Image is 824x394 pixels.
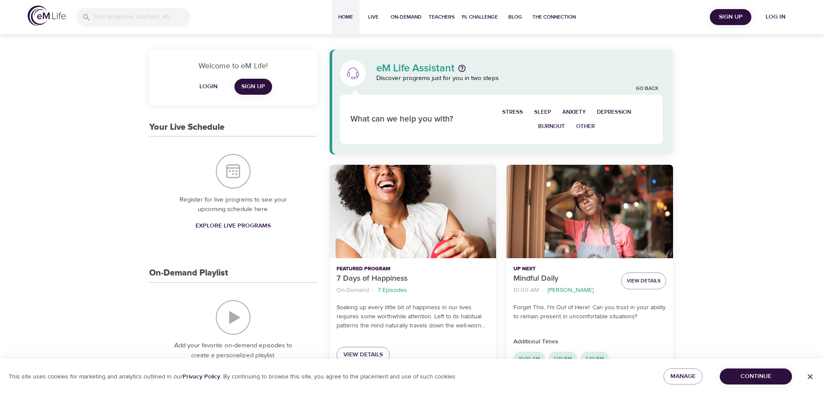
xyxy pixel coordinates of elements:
button: Sleep [529,105,557,119]
button: Mindful Daily [507,165,673,259]
p: 10:00 AM [513,286,539,295]
span: Blog [505,13,526,22]
span: View Details [627,276,660,285]
span: Stress [502,107,523,117]
span: 10:00 AM [513,355,545,362]
p: 7 Episodes [378,286,407,295]
p: eM Life Assistant [376,63,455,74]
span: The Connection [532,13,576,22]
span: Log in [758,12,793,22]
li: · [372,285,374,296]
img: logo [28,6,66,26]
h3: On-Demand Playlist [149,268,228,278]
button: Burnout [532,119,571,134]
nav: breadcrumb [337,285,489,296]
span: Explore Live Programs [196,221,271,231]
a: Privacy Policy [183,373,220,381]
input: Find programs, teachers, etc... [94,8,190,26]
span: Anxiety [562,107,586,117]
span: Sleep [534,107,551,117]
button: Sign Up [710,9,751,25]
span: Teachers [429,13,455,22]
span: 1:30 PM [580,355,609,362]
img: eM Life Assistant [346,66,360,80]
p: What can we help you with? [350,113,470,126]
p: Welcome to eM Life! [160,60,307,72]
a: View Details [337,347,390,363]
p: Featured Program [337,265,489,273]
img: On-Demand Playlist [216,300,250,335]
button: Log in [755,9,796,25]
p: Register for live programs to see your upcoming schedule here. [167,195,300,215]
span: View Details [343,349,383,360]
span: Other [576,122,595,131]
button: Stress [497,105,529,119]
span: Burnout [538,122,565,131]
h3: Your Live Schedule [149,122,224,132]
span: Login [198,81,219,92]
button: Depression [591,105,637,119]
nav: breadcrumb [513,285,614,296]
p: Mindful Daily [513,273,614,285]
p: 7 Days of Happiness [337,273,489,285]
div: 1:30 PM [580,352,609,365]
button: Anxiety [557,105,591,119]
a: Go Back [636,85,658,93]
span: On-Demand [391,13,422,22]
button: Continue [720,368,792,384]
button: 7 Days of Happiness [330,165,496,259]
p: Add your favorite on-demand episodes to create a personalized playlist. [167,341,300,360]
button: View Details [621,272,666,289]
span: Depression [597,107,631,117]
p: Additional Times [513,337,666,346]
span: 1:00 PM [548,355,577,362]
div: 10:00 AM [513,352,545,365]
span: Live [363,13,384,22]
img: Your Live Schedule [216,154,250,189]
span: Sign Up [713,12,748,22]
button: Other [571,119,600,134]
span: Manage [670,371,696,382]
p: [PERSON_NAME] [548,286,593,295]
p: On-Demand [337,286,369,295]
span: Sign Up [241,81,265,92]
p: Up Next [513,265,614,273]
a: Explore Live Programs [192,218,274,234]
button: Login [195,79,222,95]
p: Discover programs just for you in two steps [376,74,663,83]
span: 1% Challenge [462,13,498,22]
span: Home [335,13,356,22]
p: Soaking up every little bit of happiness in our lives requires some worthwhile attention. Left to... [337,303,489,330]
button: Manage [664,368,702,384]
p: Forget This, I'm Out of Here!: Can you trust in your ability to remain present in uncomfortable s... [513,303,666,321]
li: · [542,285,544,296]
a: Sign Up [234,79,272,95]
div: 1:00 PM [548,352,577,365]
span: Continue [727,371,785,382]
